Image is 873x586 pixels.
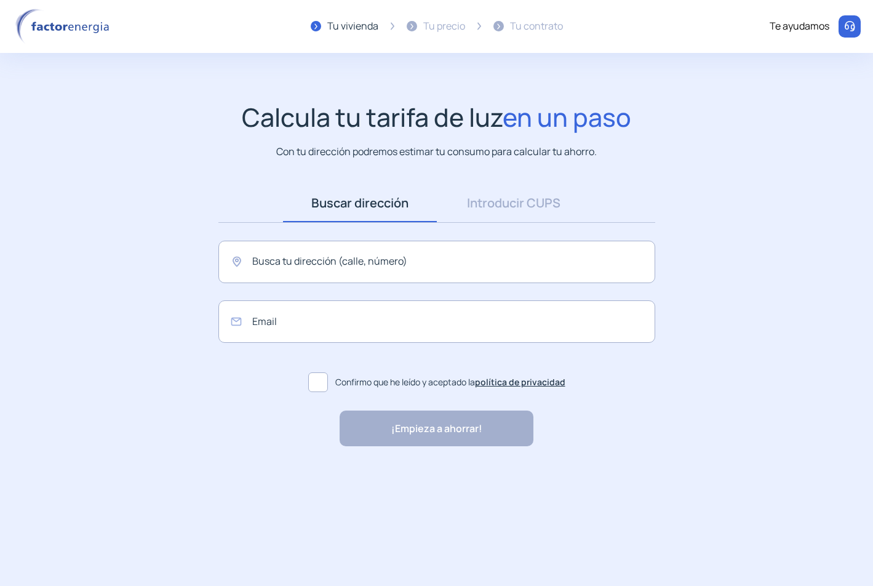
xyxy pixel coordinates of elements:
h1: Calcula tu tarifa de luz [242,102,631,132]
div: Tu vivienda [327,18,378,34]
span: en un paso [503,100,631,134]
div: Te ayudamos [770,18,829,34]
div: Tu contrato [510,18,563,34]
div: Tu precio [423,18,465,34]
a: Introducir CUPS [437,184,591,222]
a: política de privacidad [475,376,565,388]
img: logo factor [12,9,117,44]
a: Buscar dirección [283,184,437,222]
img: llamar [843,20,856,33]
p: Con tu dirección podremos estimar tu consumo para calcular tu ahorro. [276,144,597,159]
span: Confirmo que he leído y aceptado la [335,375,565,389]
